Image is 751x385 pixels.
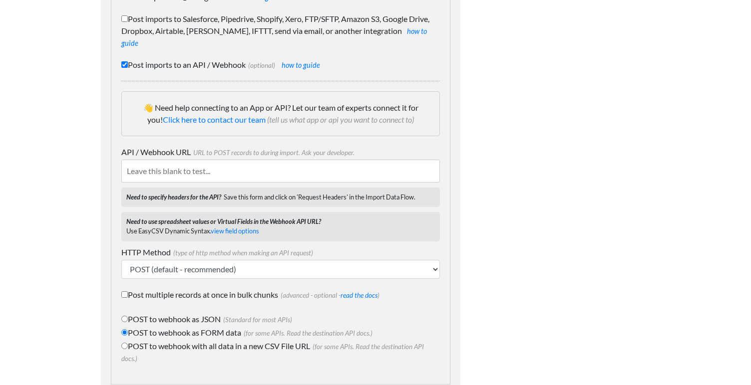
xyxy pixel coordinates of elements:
input: POST to webhook as JSON(Standard for most APIs) [121,316,128,322]
label: HTTP Method [121,246,440,258]
iframe: Drift Widget Chat Controller [701,335,739,373]
div: 👋 Need help connecting to an App or API? Let our team of experts connect it for you! [121,91,440,136]
input: POST to webhook as FORM data(for some APIs. Read the destination API docs.) [121,329,128,336]
label: POST to webhook as FORM data [121,327,440,339]
a: Click here to contact our team [163,115,266,124]
p: Use EasyCSV Dynamic Syntax. [121,212,440,241]
p: Save this form and click on 'Request Headers' in the Import Data Flow. [121,188,440,207]
input: Post imports to Salesforce, Pipedrive, Shopify, Xero, FTP/SFTP, Amazon S3, Google Drive, Dropbox,... [121,15,128,22]
label: API / Webhook URL [121,146,440,158]
input: Post multiple records at once in bulk chunks(advanced - optional -read the docs) [121,291,128,298]
label: Post imports to Salesforce, Pipedrive, Shopify, Xero, FTP/SFTP, Amazon S3, Google Drive, Dropbox,... [121,13,440,49]
input: POST to webhook with all data in a new CSV File URL(for some APIs. Read the destination API docs.) [121,343,128,349]
label: Post imports to an API / Webhook [121,59,440,71]
span: (advanced - optional - ) [278,291,379,299]
span: (tell us what app or api you want to connect to) [267,115,414,124]
a: read the docs [341,291,377,299]
span: (Standard for most APIs) [221,316,292,324]
label: POST to webhook as JSON [121,313,440,325]
input: Post imports to an API / Webhook(optional) how to guide [121,61,128,68]
span: (type of http method when making an API request) [171,249,313,257]
a: view field options [211,227,259,235]
span: URL to POST records to during import. Ask your developer. [191,149,355,157]
span: (for some APIs. Read the destination API docs.) [121,343,424,363]
label: Post multiple records at once in bulk chunks [121,289,440,303]
label: POST to webhook with all data in a new CSV File URL [121,340,440,364]
input: Leave this blank to test... [121,160,440,183]
span: (optional) [246,61,275,69]
span: (for some APIs. Read the destination API docs.) [241,329,373,337]
strong: Need to use spreadsheet values or Virtual Fields in the Webhook API URL? [126,217,321,225]
strong: Need to specify headers for the API? [126,193,221,201]
a: how to guide [282,61,320,69]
